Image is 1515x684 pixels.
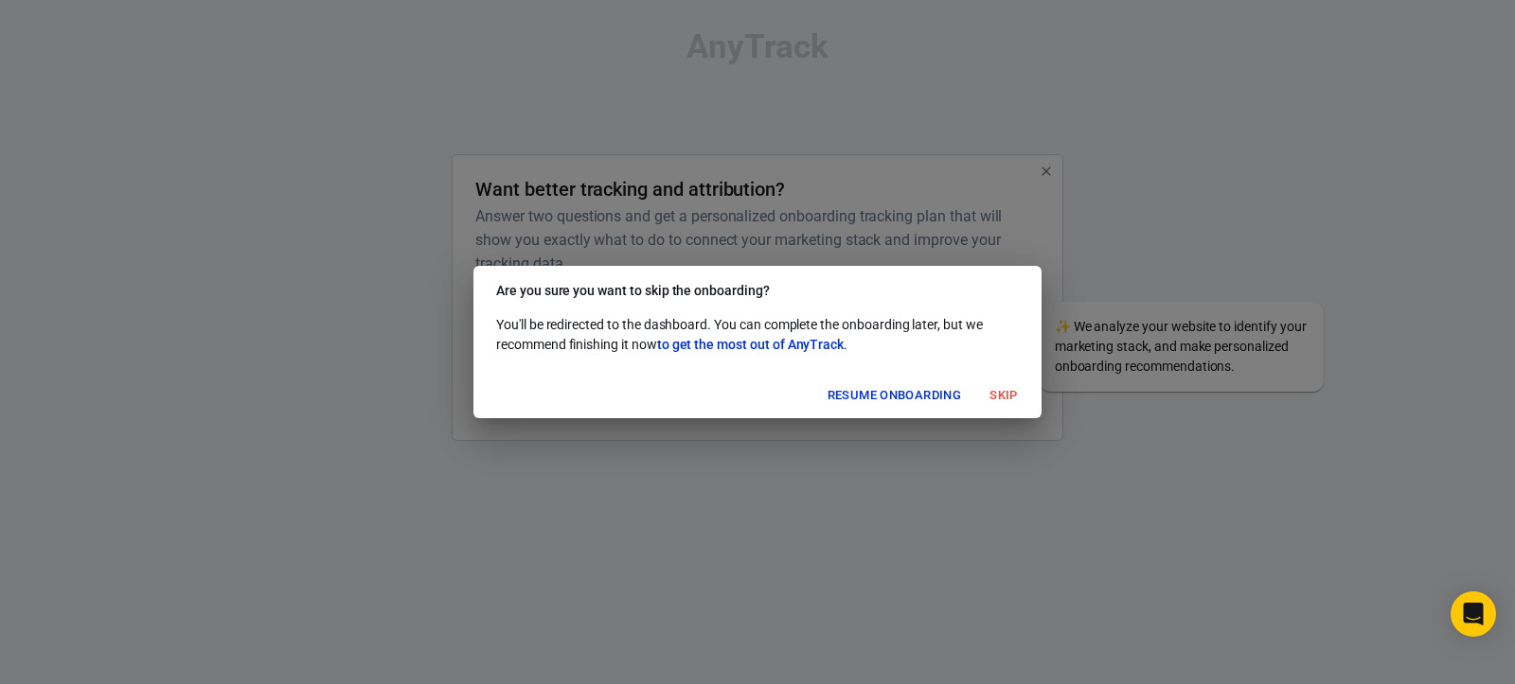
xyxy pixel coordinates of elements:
[973,381,1034,411] button: Skip
[657,337,844,352] span: to get the most out of AnyTrack
[1451,591,1496,637] div: Open Intercom Messenger
[473,266,1042,315] h2: Are you sure you want to skip the onboarding?
[496,315,1019,355] p: You'll be redirected to the dashboard. You can complete the onboarding later, but we recommend fi...
[823,381,966,411] button: Resume onboarding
